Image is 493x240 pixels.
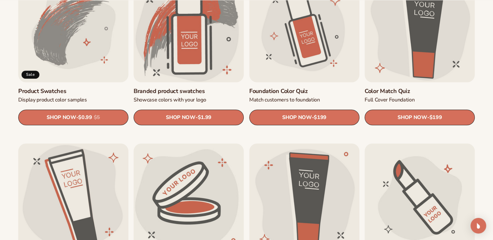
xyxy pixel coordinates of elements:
[365,87,475,95] a: Color Match Quiz
[134,110,244,125] a: SHOP NOW- $1.99
[282,114,312,121] span: SHOP NOW
[314,114,326,121] span: $199
[429,114,442,121] span: $199
[471,218,486,233] div: Open Intercom Messenger
[198,114,211,121] span: $1.99
[18,110,128,125] a: SHOP NOW- $0.99 $5
[365,110,475,125] a: SHOP NOW- $199
[134,87,244,95] a: Branded product swatches
[166,114,196,121] span: SHOP NOW
[249,87,359,95] a: Foundation Color Quiz
[398,114,427,121] span: SHOP NOW
[249,110,359,125] a: SHOP NOW- $199
[78,114,92,121] span: $0.99
[94,114,100,121] s: $5
[18,87,128,95] a: Product Swatches
[47,114,76,121] span: SHOP NOW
